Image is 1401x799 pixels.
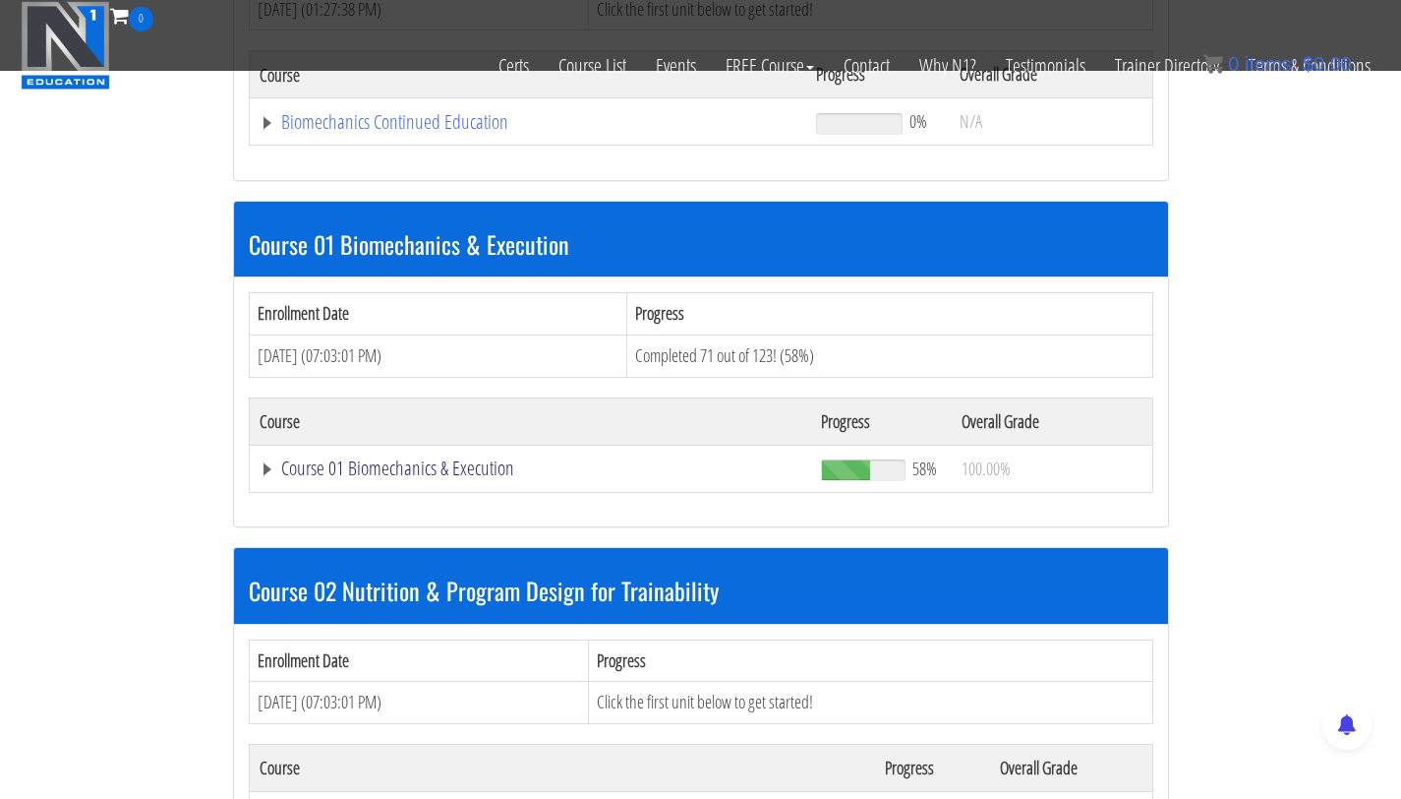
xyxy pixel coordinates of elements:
[249,293,626,336] th: Enrollment Date
[952,398,1152,445] th: Overall Grade
[249,640,589,682] th: Enrollment Date
[626,335,1152,377] td: Completed 71 out of 123! (58%)
[249,744,875,791] th: Course
[260,112,797,132] a: Biomechanics Continued Education
[1100,31,1234,100] a: Trainer Directory
[711,31,829,100] a: FREE Course
[991,31,1100,100] a: Testimonials
[129,7,153,31] span: 0
[1203,53,1352,75] a: 0 items: $0.00
[909,110,927,132] span: 0%
[249,682,589,724] td: [DATE] (07:03:01 PM)
[952,445,1152,492] td: 100.00%
[641,31,711,100] a: Events
[829,31,905,100] a: Contact
[260,459,802,478] a: Course 01 Biomechanics & Execution
[1228,53,1239,75] span: 0
[589,640,1152,682] th: Progress
[589,682,1152,724] td: Click the first unit below to get started!
[21,1,110,90] img: n1-education
[110,2,153,29] a: 0
[1203,54,1223,74] img: icon11.png
[950,98,1152,146] td: N/A
[544,31,641,100] a: Course List
[875,744,989,791] th: Progress
[626,293,1152,336] th: Progress
[1234,31,1385,100] a: Terms & Conditions
[484,31,544,100] a: Certs
[1245,53,1297,75] span: items:
[1303,53,1352,75] bdi: 0.00
[249,231,1153,257] h3: Course 01 Biomechanics & Execution
[249,578,1153,603] h3: Course 02 Nutrition & Program Design for Trainability
[1303,53,1313,75] span: $
[249,398,811,445] th: Course
[990,744,1152,791] th: Overall Grade
[249,335,626,377] td: [DATE] (07:03:01 PM)
[905,31,991,100] a: Why N1?
[811,398,952,445] th: Progress
[912,458,937,479] span: 58%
